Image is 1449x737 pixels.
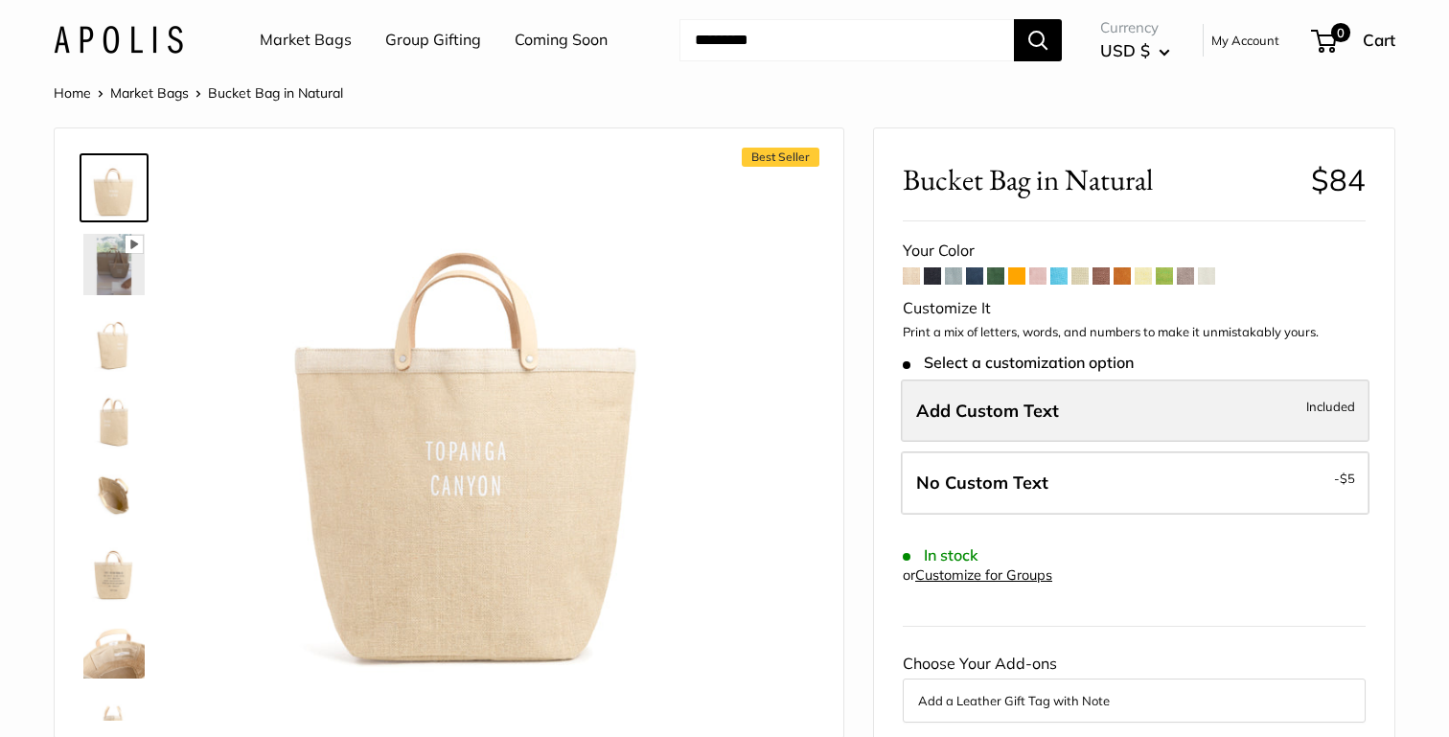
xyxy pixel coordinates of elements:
img: Bucket Bag in Natural [83,157,145,219]
label: Add Custom Text [901,380,1369,443]
a: Customize for Groups [915,566,1052,584]
img: Bucket Bag in Natural [83,311,145,372]
a: Home [54,84,91,102]
a: Bucket Bag in Natural [80,153,149,222]
a: Bucket Bag in Natural [80,460,149,529]
span: In stock [903,546,978,564]
img: Bucket Bag in Natural [83,541,145,602]
div: Your Color [903,237,1366,265]
span: Cart [1363,30,1395,50]
a: 0 Cart [1313,25,1395,56]
button: USD $ [1100,35,1170,66]
span: - [1334,467,1355,490]
div: or [903,563,1052,588]
div: Customize It [903,294,1366,323]
a: Coming Soon [515,26,608,55]
a: Bucket Bag in Natural [80,613,149,682]
label: Leave Blank [901,451,1369,515]
nav: Breadcrumb [54,81,343,105]
span: No Custom Text [916,472,1048,494]
button: Add a Leather Gift Tag with Note [918,689,1350,712]
span: Select a customization option [903,354,1134,372]
a: Bucket Bag in Natural [80,537,149,606]
a: My Account [1211,29,1279,52]
p: Print a mix of letters, words, and numbers to make it unmistakably yours. [903,323,1366,342]
span: Currency [1100,14,1170,41]
a: Bucket Bag in Natural [80,383,149,452]
img: Bucket Bag in Natural [83,617,145,679]
img: Bucket Bag in Natural [83,464,145,525]
span: Add Custom Text [916,400,1059,422]
img: Apolis [54,26,183,54]
a: Market Bags [110,84,189,102]
span: Included [1306,395,1355,418]
a: Bucket Bag in Natural [80,307,149,376]
input: Search... [679,19,1014,61]
img: Bucket Bag in Natural [83,234,145,295]
a: Bucket Bag in Natural [80,230,149,299]
span: $5 [1340,471,1355,486]
div: Choose Your Add-ons [903,650,1366,723]
span: Bucket Bag in Natural [903,162,1297,197]
span: $84 [1311,161,1366,198]
a: Market Bags [260,26,352,55]
span: Bucket Bag in Natural [208,84,343,102]
img: Bucket Bag in Natural [83,387,145,449]
span: USD $ [1100,40,1150,60]
button: Search [1014,19,1062,61]
img: Bucket Bag in Natural [208,157,737,686]
a: Group Gifting [385,26,481,55]
span: Best Seller [742,148,819,167]
span: 0 [1331,23,1350,42]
